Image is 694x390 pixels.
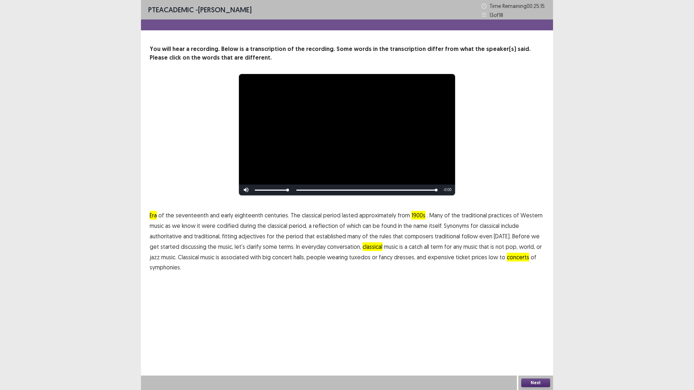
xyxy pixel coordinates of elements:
[428,253,454,261] span: expensive
[307,253,326,261] span: people
[183,232,193,240] span: and
[462,211,487,220] span: traditional
[208,242,217,251] span: the
[172,221,180,230] span: we
[417,253,426,261] span: and
[305,232,315,240] span: that
[521,378,550,387] button: Next
[500,253,505,261] span: to
[148,4,252,15] p: - [PERSON_NAME]
[403,221,412,230] span: the
[471,221,478,230] span: for
[166,211,174,220] span: the
[160,242,179,251] span: started
[347,221,361,230] span: which
[150,263,181,272] span: symphonies.
[536,242,542,251] span: or
[339,221,345,230] span: of
[262,253,271,261] span: big
[531,253,536,261] span: of
[221,211,233,220] span: early
[194,232,220,240] span: traditional,
[472,253,487,261] span: prices
[239,74,455,195] div: Video Player
[363,242,382,251] span: classical
[279,242,295,251] span: terms.
[309,221,312,230] span: a
[286,232,303,240] span: period
[398,221,402,230] span: in
[148,5,194,14] span: PTE academic
[489,253,498,261] span: low
[263,242,277,251] span: some
[221,253,249,261] span: associated
[217,221,239,230] span: codified
[411,211,425,220] span: 1900s
[427,211,428,220] span: .
[404,232,433,240] span: composers
[489,2,546,10] p: Time Remaining 00 : 25 : 15
[239,232,265,240] span: adjectives
[429,211,443,220] span: Many
[488,211,512,220] span: practices
[349,253,370,261] span: tuxedos
[445,188,451,192] span: 0:00
[296,242,300,251] span: In
[235,242,245,251] span: let's
[494,232,511,240] span: [DATE].
[301,242,326,251] span: everyday
[247,242,261,251] span: clarify
[520,211,543,220] span: Western
[479,232,492,240] span: even
[150,211,157,220] span: Era
[302,211,322,220] span: classical
[182,221,196,230] span: know
[519,242,535,251] span: world,
[451,211,460,220] span: the
[462,232,478,240] span: follow
[250,253,261,261] span: with
[150,232,182,240] span: authoritative
[359,211,396,220] span: approximately
[216,253,219,261] span: is
[381,221,397,230] span: found
[372,253,377,261] span: or
[235,211,263,220] span: eighteenth
[218,242,233,251] span: music,
[435,232,460,240] span: traditional
[200,253,214,261] span: music
[393,232,403,240] span: that
[379,253,393,261] span: fancy
[490,242,494,251] span: is
[489,11,503,19] p: 13 of 18
[398,211,410,220] span: from
[414,221,428,230] span: name
[342,211,358,220] span: lasted
[496,242,504,251] span: not
[150,242,159,251] span: get
[313,221,338,230] span: reflection
[176,211,209,220] span: seventeenth
[444,211,450,220] span: of
[463,242,477,251] span: music
[291,211,300,220] span: The
[512,232,530,240] span: Before
[363,221,371,230] span: can
[380,232,391,240] span: rules
[150,45,544,62] p: You will hear a recording. Below is a transcription of the recording. Some words in the transcrip...
[323,211,340,220] span: period
[265,211,289,220] span: centuries.
[150,221,164,230] span: music
[267,232,274,240] span: for
[197,221,200,230] span: it
[373,221,380,230] span: be
[327,253,348,261] span: wearing
[181,242,206,251] span: discussing
[289,221,307,230] span: period,
[210,211,219,220] span: and
[404,242,407,251] span: a
[240,221,256,230] span: during
[399,242,403,251] span: is
[347,232,361,240] span: many
[480,221,500,230] span: classical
